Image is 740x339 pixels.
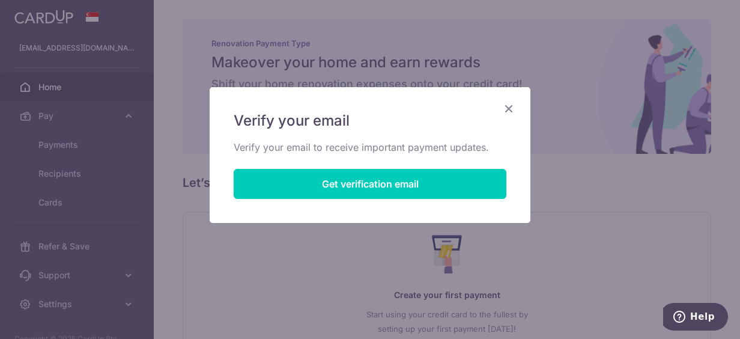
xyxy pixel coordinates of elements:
[502,102,516,116] button: Close
[234,111,350,130] span: Verify your email
[234,169,506,199] button: Get verification email
[234,140,506,154] p: Verify your email to receive important payment updates.
[663,303,728,333] iframe: Opens a widget where you can find more information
